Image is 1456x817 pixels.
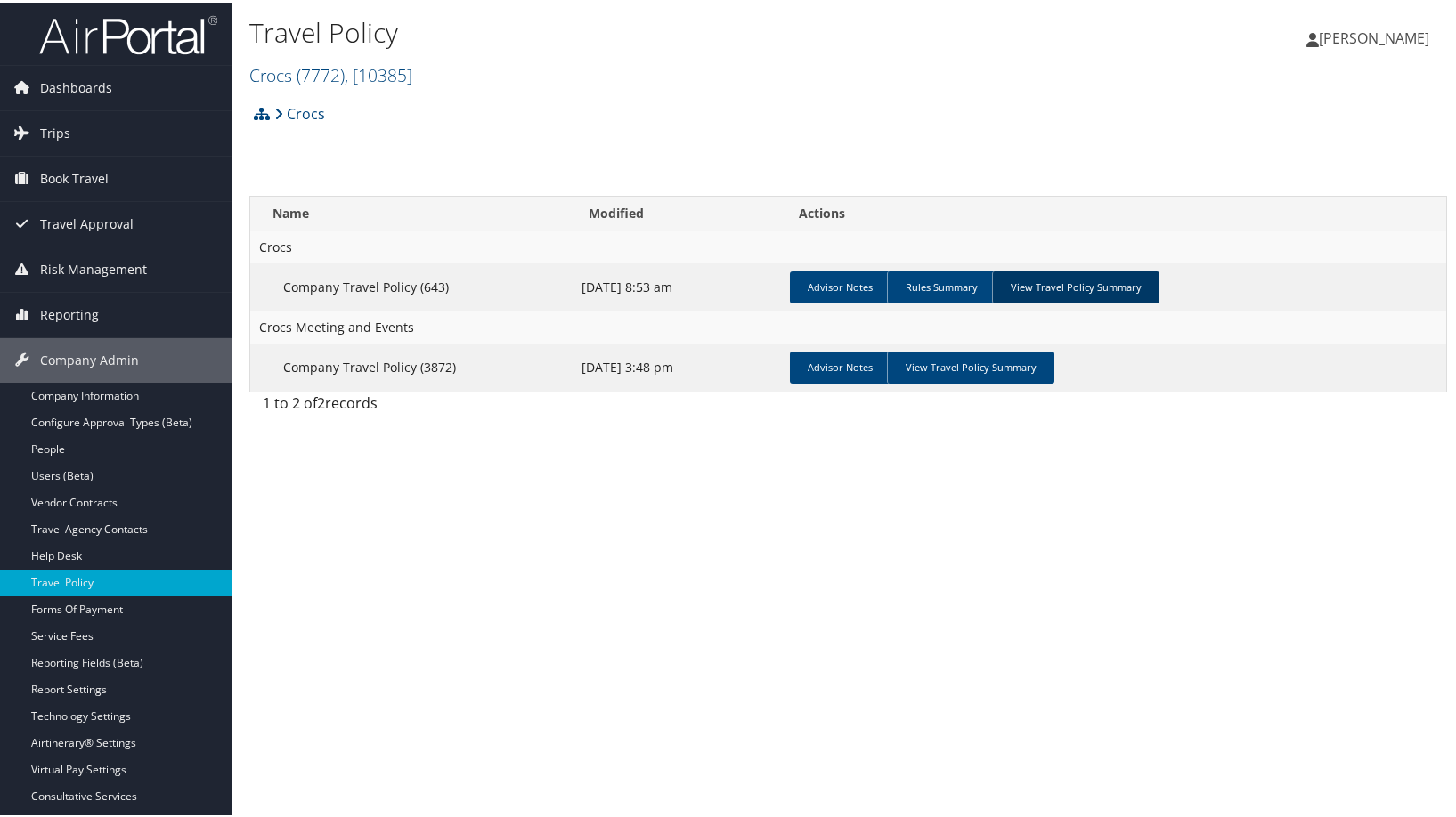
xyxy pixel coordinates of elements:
img: airportal-logo.png [39,12,217,53]
span: Trips [40,109,70,153]
th: Modified: activate to sort column ascending [573,194,783,229]
a: Advisor Notes [790,269,891,301]
a: Advisor Notes [790,349,891,381]
span: Company Admin [40,336,139,380]
th: Actions [783,194,1446,229]
span: [PERSON_NAME] [1319,26,1429,45]
a: [PERSON_NAME] [1306,9,1447,62]
td: Company Travel Policy (643) [250,261,573,309]
a: View Travel Policy Summary [887,349,1054,381]
a: View Travel Policy Summary [992,269,1159,301]
a: Crocs [249,61,412,85]
th: Name: activate to sort column ascending [250,194,573,229]
span: , [ 10385 ] [345,61,412,85]
span: Dashboards [40,63,112,108]
div: 1 to 2 of records [263,390,535,420]
a: Rules Summary [887,269,996,301]
span: Book Travel [40,154,109,198]
a: Crocs [274,93,325,129]
span: ( 7772 ) [297,61,345,85]
span: Reporting [40,290,99,335]
td: Company Travel Policy (3872) [250,341,573,389]
span: Risk Management [40,245,147,289]
span: 2 [317,391,325,410]
td: Crocs Meeting and Events [250,309,1446,341]
h1: Travel Policy [249,12,1048,49]
td: Crocs [250,229,1446,261]
span: Travel Approval [40,199,134,244]
td: [DATE] 3:48 pm [573,341,783,389]
td: [DATE] 8:53 am [573,261,783,309]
